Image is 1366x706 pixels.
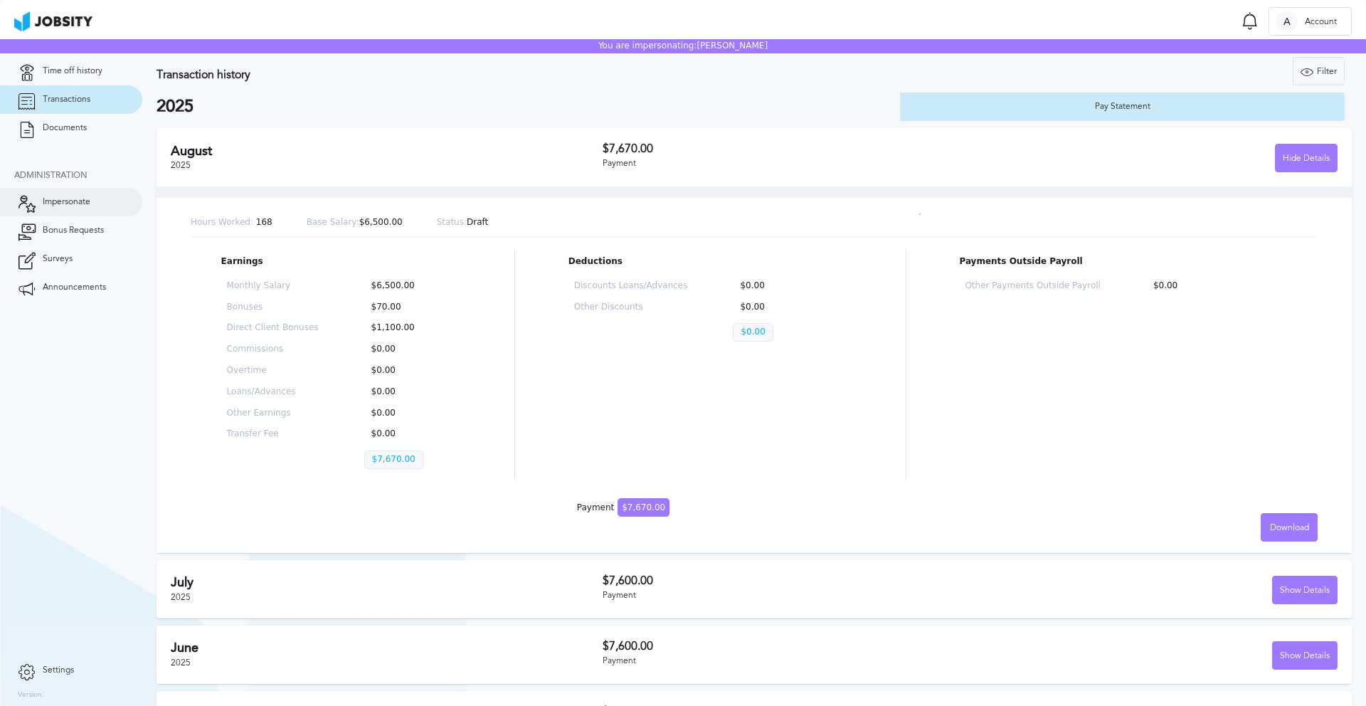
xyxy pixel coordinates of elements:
div: Payment [603,591,970,601]
span: Bonus Requests [43,226,104,236]
div: Payment [603,159,970,169]
p: $70.00 [364,302,456,312]
button: Filter [1293,57,1345,85]
h2: 2025 [157,97,900,117]
p: Other Earnings [227,409,319,418]
p: Earnings [221,257,462,267]
p: $6,500.00 [307,218,403,228]
span: Announcements [43,283,106,293]
button: AAccount [1269,7,1352,36]
p: $1,100.00 [364,323,456,333]
p: $0.00 [364,429,456,439]
span: Surveys [43,254,73,264]
p: $0.00 [733,281,847,291]
p: $0.00 [364,366,456,376]
span: 2025 [171,160,191,170]
h3: $7,600.00 [603,574,970,587]
p: $0.00 [364,344,456,354]
button: Hide Details [1275,144,1338,172]
img: ab4bad089aa723f57921c736e9817d99.png [14,11,92,31]
div: Payment [577,503,669,513]
button: Show Details [1272,576,1338,604]
p: $0.00 [733,302,847,312]
h3: $7,600.00 [603,640,970,653]
span: 2025 [171,658,191,668]
p: Other Discounts [574,302,688,312]
button: Pay Statement [900,93,1345,121]
span: Transactions [43,95,90,105]
p: $0.00 [364,409,456,418]
span: Settings [43,665,74,675]
span: 2025 [171,592,191,602]
p: $7,670.00 [364,451,423,469]
p: Payments Outside Payroll [959,257,1287,267]
p: Bonuses [227,302,319,312]
p: $6,500.00 [364,281,456,291]
p: Monthly Salary [227,281,319,291]
span: Time off history [43,66,102,76]
div: Payment [603,656,970,666]
div: Pay Statement [1088,102,1158,112]
span: Account [1298,17,1344,27]
p: Draft [437,218,489,228]
p: $0.00 [364,387,456,397]
span: Status: [437,217,467,227]
p: $0.00 [733,323,773,342]
span: Download [1270,523,1309,533]
div: A [1276,11,1298,33]
span: Impersonate [43,197,90,207]
span: Base Salary: [307,217,359,227]
div: Filter [1293,58,1344,86]
p: Overtime [227,366,319,376]
div: Show Details [1273,642,1337,670]
p: 168 [191,218,272,228]
p: Direct Client Bonuses [227,323,319,333]
span: $7,670.00 [618,498,669,517]
p: Other Payments Outside Payroll [965,281,1100,291]
p: Discounts Loans/Advances [574,281,688,291]
div: Administration [14,171,142,181]
p: Commissions [227,344,319,354]
span: Hours Worked: [191,217,253,227]
p: Deductions [568,257,852,267]
p: Loans/Advances [227,387,319,397]
h3: $7,670.00 [603,142,970,155]
p: $0.00 [1146,281,1281,291]
p: Transfer Fee [227,429,319,439]
label: Version: [18,691,44,700]
button: Show Details [1272,641,1338,670]
h2: July [171,575,603,590]
h3: Transaction history [157,68,807,81]
div: Show Details [1273,576,1337,605]
h2: August [171,144,603,159]
h2: June [171,641,603,655]
button: Download [1261,513,1318,542]
div: Hide Details [1276,144,1337,173]
span: Documents [43,123,87,133]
